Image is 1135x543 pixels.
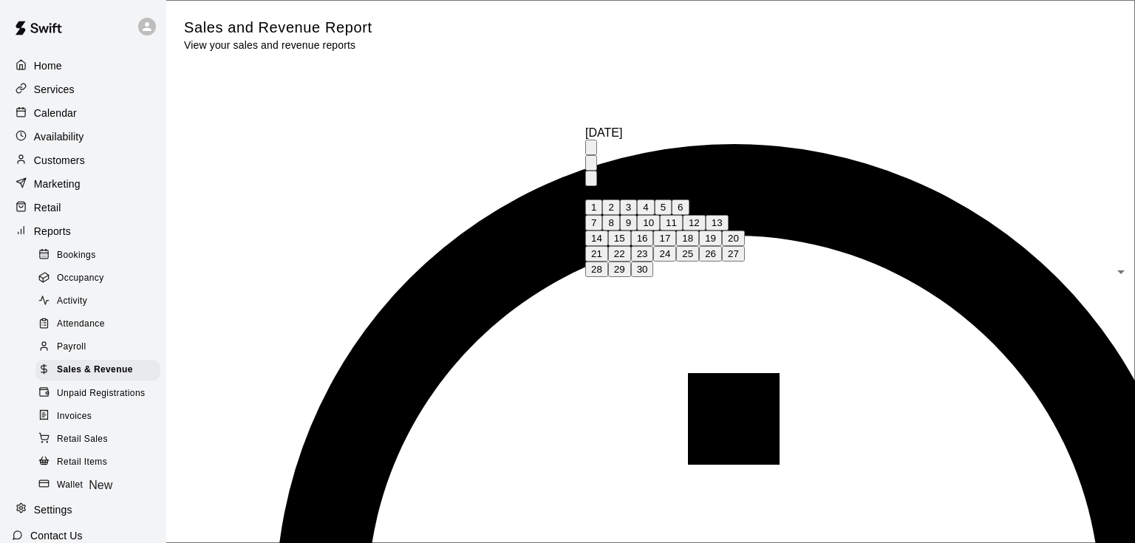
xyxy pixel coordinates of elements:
[672,199,689,215] button: 6
[637,199,654,215] button: 4
[653,246,676,262] button: 24
[722,246,745,262] button: 27
[57,478,83,493] span: Wallet
[635,186,644,199] span: Sunday
[585,262,608,277] button: 28
[672,186,679,199] span: Thursday
[706,215,729,230] button: 13
[699,246,722,262] button: 26
[585,199,602,215] button: 1
[608,230,631,246] button: 15
[57,455,107,470] span: Retail Items
[631,230,654,246] button: 16
[34,177,81,191] p: Marketing
[585,140,597,155] button: calendar view is open, switch to year view
[57,317,105,332] span: Attendance
[57,271,104,286] span: Occupancy
[676,230,699,246] button: 18
[585,171,597,186] button: Next month
[57,294,87,309] span: Activity
[631,246,654,262] button: 23
[602,199,619,215] button: 2
[676,246,699,262] button: 25
[57,248,96,263] span: Bookings
[661,186,672,199] span: Wednesday
[585,246,608,262] button: 21
[722,230,745,246] button: 20
[608,262,631,277] button: 29
[34,224,71,239] p: Reports
[585,126,745,140] div: [DATE]
[34,129,84,144] p: Availability
[620,199,637,215] button: 3
[34,58,62,73] p: Home
[585,155,597,171] button: Previous month
[653,186,661,199] span: Tuesday
[34,502,72,517] p: Settings
[683,215,706,230] button: 12
[620,215,637,230] button: 9
[57,363,133,378] span: Sales & Revenue
[655,199,672,215] button: 5
[30,528,83,543] p: Contact Us
[602,215,619,230] button: 8
[184,38,372,52] p: View your sales and revenue reports
[644,186,653,199] span: Monday
[679,186,686,199] span: Friday
[34,106,77,120] p: Calendar
[585,215,602,230] button: 7
[184,18,372,38] h5: Sales and Revenue Report
[660,215,683,230] button: 11
[608,246,631,262] button: 22
[631,262,654,277] button: 30
[653,230,676,246] button: 17
[585,230,608,246] button: 14
[34,153,85,168] p: Customers
[57,340,86,355] span: Payroll
[57,409,92,424] span: Invoices
[699,230,722,246] button: 19
[637,215,660,230] button: 10
[57,432,108,447] span: Retail Sales
[57,386,145,401] span: Unpaid Registrations
[34,82,75,97] p: Services
[34,200,61,215] p: Retail
[686,186,695,199] span: Saturday
[83,479,118,491] span: New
